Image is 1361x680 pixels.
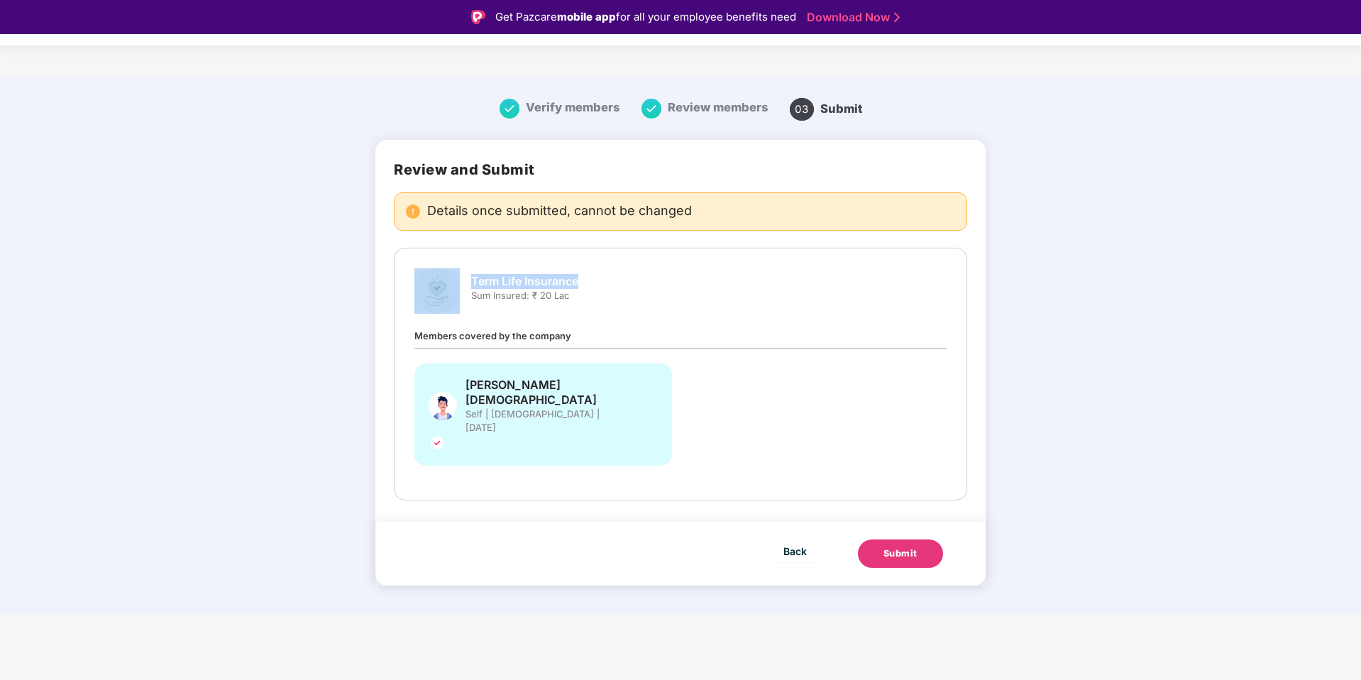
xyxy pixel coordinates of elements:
[427,204,692,219] span: Details once submitted, cannot be changed
[894,10,900,25] img: Stroke
[465,407,622,434] span: Self | [DEMOGRAPHIC_DATA] | [DATE]
[471,289,578,302] span: Sum Insured: ₹ 20 Lac
[858,539,943,568] button: Submit
[471,10,485,24] img: Logo
[406,204,420,219] img: svg+xml;base64,PHN2ZyBpZD0iRGFuZ2VyX2FsZXJ0IiBkYXRhLW5hbWU9IkRhbmdlciBhbGVydCIgeG1sbnM9Imh0dHA6Ly...
[820,102,862,116] span: Submit
[668,100,768,114] span: Review members
[557,10,616,23] strong: mobile app
[465,378,641,407] span: [PERSON_NAME][DEMOGRAPHIC_DATA]
[790,98,814,121] span: 03
[414,268,460,314] img: svg+xml;base64,PHN2ZyBpZD0iR3JvdXBfVGVybV9MaWZlX0luc3VyYW5jZSIgZGF0YS1uYW1lPSJHcm91cCBUZXJtIExpZm...
[429,378,457,434] img: svg+xml;base64,PHN2ZyBpZD0iU3BvdXNlX01hbGUiIHhtbG5zPSJodHRwOi8vd3d3LnczLm9yZy8yMDAwL3N2ZyIgeG1sbn...
[807,10,896,25] a: Download Now
[429,434,446,451] img: svg+xml;base64,PHN2ZyBpZD0iVGljay0yNHgyNCIgeG1sbnM9Imh0dHA6Ly93d3cudzMub3JnLzIwMDAvc3ZnIiB3aWR0aD...
[883,547,918,561] div: Submit
[495,9,796,26] div: Get Pazcare for all your employee benefits need
[773,539,817,562] button: Back
[471,274,578,289] span: Term Life Insurance
[783,542,807,560] span: Back
[500,99,519,119] img: svg+xml;base64,PHN2ZyB4bWxucz0iaHR0cDovL3d3dy53My5vcmcvMjAwMC9zdmciIHdpZHRoPSIxNiIgaGVpZ2h0PSIxNi...
[414,330,571,341] span: Members covered by the company
[394,161,967,178] h2: Review and Submit
[526,100,620,114] span: Verify members
[641,99,661,119] img: svg+xml;base64,PHN2ZyB4bWxucz0iaHR0cDovL3d3dy53My5vcmcvMjAwMC9zdmciIHdpZHRoPSIxNiIgaGVpZ2h0PSIxNi...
